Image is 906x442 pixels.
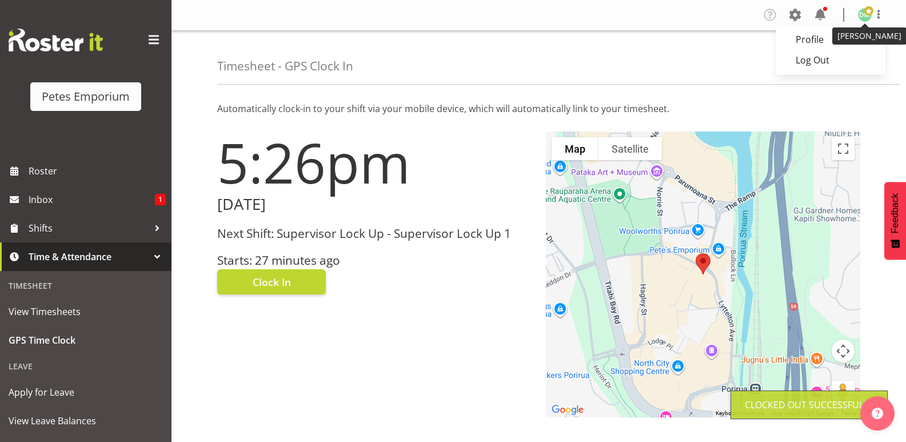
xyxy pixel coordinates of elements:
button: Feedback - Show survey [884,182,906,260]
button: Map camera controls [832,340,855,363]
a: View Leave Balances [3,407,169,435]
span: Feedback [890,193,900,233]
h3: Starts: 27 minutes ago [217,254,532,267]
button: Keyboard shortcuts [716,409,765,417]
img: david-mcauley697.jpg [858,8,872,22]
button: Show satellite imagery [598,137,662,160]
img: help-xxl-2.png [872,408,883,419]
a: Apply for Leave [3,378,169,407]
button: Show street map [552,137,598,160]
span: 1 [155,194,166,205]
h1: 5:26pm [217,132,532,193]
a: Log Out [776,50,885,70]
span: Shifts [29,220,149,237]
span: View Timesheets [9,303,163,320]
h4: Timesheet - GPS Clock In [217,59,353,73]
div: Clocked out Successfully [745,398,873,412]
a: View Timesheets [3,297,169,326]
div: Leave [3,355,169,378]
a: GPS Time Clock [3,326,169,355]
img: Rosterit website logo [9,29,103,51]
img: Google [549,403,586,417]
button: Drag Pegman onto the map to open Street View [832,381,855,404]
p: Automatically clock-in to your shift via your mobile device, which will automatically link to you... [217,102,860,116]
a: Profile [776,29,885,50]
h3: Next Shift: Supervisor Lock Up - Supervisor Lock Up 1 [217,227,532,240]
span: Inbox [29,191,155,208]
div: Timesheet [3,274,169,297]
div: Petes Emporium [42,88,130,105]
a: Open this area in Google Maps (opens a new window) [549,403,586,417]
span: GPS Time Clock [9,332,163,349]
button: Toggle fullscreen view [832,137,855,160]
button: Clock In [217,269,326,294]
span: Apply for Leave [9,384,163,401]
span: Time & Attendance [29,248,149,265]
span: Clock In [253,274,291,289]
h2: [DATE] [217,196,532,213]
span: View Leave Balances [9,412,163,429]
span: Roster [29,162,166,180]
